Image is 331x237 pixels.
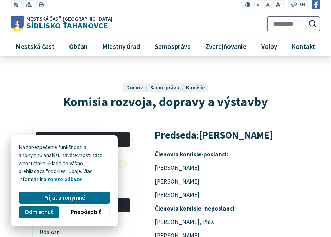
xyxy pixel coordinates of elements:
a: Všeobecné info [36,132,130,147]
span: Odmietnuť [25,209,53,216]
button: Prispôsobiť [62,206,110,218]
span: Kontakt [289,37,318,56]
a: Miestny úrad [97,37,145,56]
span: Sídlisko Ťahanovce [24,16,112,30]
p: Na zabezpečenie funkčnosti a anonymnú analýzu návštevnosti táto webstránka ukladá do vášho prehli... [19,143,110,184]
strong: Členovia komisie- neposlanci: [155,205,236,212]
button: Prijať anonymné [19,192,110,204]
a: Samospráva [150,37,195,56]
p: [PERSON_NAME] [155,164,320,173]
span: EN [299,1,305,8]
span: Prijať anonymné [43,194,85,201]
span: Komisia rozvoja, dopravy a výstavby [63,94,268,110]
span: Domov [126,84,143,91]
button: Odmietnuť [19,206,59,218]
p: : [155,128,320,143]
span: Mestská časť [GEOGRAPHIC_DATA] [26,16,112,21]
a: Logo Sídlisko Ťahanovce, prejsť na domovskú stránku. [11,16,112,32]
p: [PERSON_NAME] [155,177,320,186]
strong: [PERSON_NAME] [199,129,273,141]
a: Domov [126,84,150,91]
span: Všeobecné info [39,134,126,145]
a: Občan [65,37,92,56]
strong: Členovia komisie-poslanci: [155,150,228,158]
span: Občan [66,37,90,56]
a: Samospráva [150,84,186,91]
a: Mestská časť [11,37,59,56]
a: Zverejňovanie [201,37,251,56]
img: Prejsť na Facebook stránku [312,0,320,9]
span: Miestny úrad [99,37,143,56]
strong: Predseda [155,129,196,141]
a: EN [297,1,307,8]
p: [PERSON_NAME] [155,191,320,200]
a: Kontakt [287,37,320,56]
span: Samospráva [152,37,193,56]
img: Prejsť na domovskú stránku [11,16,24,32]
a: na tomto odkaze [41,176,82,182]
span: Mestská časť [13,37,57,56]
span: Prispôsobiť [71,209,101,216]
span: Zverejňovanie [203,37,249,56]
span: Voľby [258,37,280,56]
a: Komisie [186,84,205,91]
p: [PERSON_NAME], PhD. [155,218,320,227]
a: Voľby [257,37,282,56]
span: Samospráva [150,84,179,91]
